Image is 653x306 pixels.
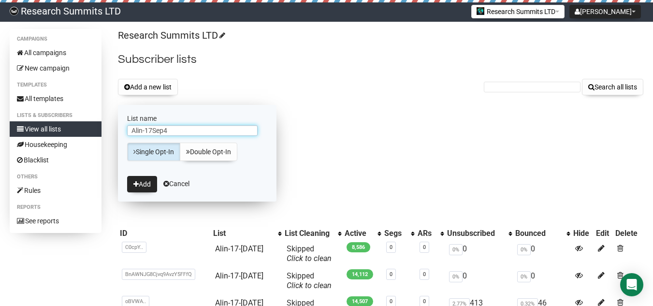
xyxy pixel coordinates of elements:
[10,183,102,198] a: Rules
[127,114,267,123] label: List name
[180,143,237,161] a: Double Opt-In
[127,143,180,161] a: Single Opt-In
[127,176,157,192] button: Add
[10,202,102,213] li: Reports
[287,254,332,263] a: Click to clean
[423,298,426,305] a: 0
[445,227,513,240] th: Unsubscribed: No sort applied, activate to apply an ascending sort
[615,229,641,238] div: Delete
[10,33,102,45] li: Campaigns
[10,213,102,229] a: See reports
[122,242,146,253] span: C0cpY..
[10,7,18,15] img: bccbfd5974049ef095ce3c15df0eef5a
[390,298,392,305] a: 0
[382,227,416,240] th: Segs: No sort applied, activate to apply an ascending sort
[122,269,195,280] span: BnAWNJG8Cjvq9AvzY5FFfQ
[513,267,571,294] td: 0
[120,229,209,238] div: ID
[513,227,571,240] th: Bounced: No sort applied, activate to apply an ascending sort
[287,244,332,263] span: Skipped
[515,229,561,238] div: Bounced
[517,271,531,282] span: 0%
[594,227,613,240] th: Edit: No sort applied, sorting is disabled
[449,271,463,282] span: 0%
[127,125,258,136] input: The name of your new list
[573,229,592,238] div: Hide
[384,229,406,238] div: Segs
[285,229,333,238] div: List Cleaning
[10,137,102,152] a: Housekeeping
[418,229,435,238] div: ARs
[118,79,178,95] button: Add a new list
[283,227,343,240] th: List Cleaning: No sort applied, activate to apply an ascending sort
[287,281,332,290] a: Click to clean
[118,29,224,41] a: Research Summits LTD
[10,79,102,91] li: Templates
[447,229,504,238] div: Unsubscribed
[513,240,571,267] td: 0
[10,152,102,168] a: Blacklist
[390,244,392,250] a: 0
[215,271,263,280] a: Alin-17-[DATE]
[345,229,373,238] div: Active
[211,227,283,240] th: List: No sort applied, activate to apply an ascending sort
[10,91,102,106] a: All templates
[596,229,611,238] div: Edit
[343,227,382,240] th: Active: No sort applied, activate to apply an ascending sort
[347,242,370,252] span: 8,586
[10,171,102,183] li: Others
[582,79,643,95] button: Search all lists
[215,244,263,253] a: Alin-17-[DATE]
[471,5,565,18] button: Research Summits LTD
[416,227,445,240] th: ARs: No sort applied, activate to apply an ascending sort
[423,271,426,277] a: 0
[10,45,102,60] a: All campaigns
[10,60,102,76] a: New campaign
[423,244,426,250] a: 0
[620,273,643,296] div: Open Intercom Messenger
[10,110,102,121] li: Lists & subscribers
[390,271,392,277] a: 0
[477,7,484,15] img: 2.jpg
[517,244,531,255] span: 0%
[445,240,513,267] td: 0
[569,5,641,18] button: [PERSON_NAME]
[118,51,643,68] h2: Subscriber lists
[287,271,332,290] span: Skipped
[571,227,594,240] th: Hide: No sort applied, sorting is disabled
[118,227,211,240] th: ID: No sort applied, sorting is disabled
[613,227,643,240] th: Delete: No sort applied, sorting is disabled
[213,229,273,238] div: List
[347,269,373,279] span: 14,112
[10,121,102,137] a: View all lists
[163,180,189,188] a: Cancel
[445,267,513,294] td: 0
[449,244,463,255] span: 0%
